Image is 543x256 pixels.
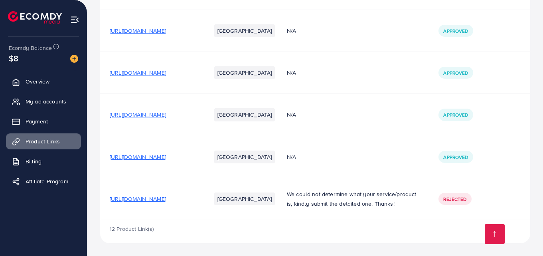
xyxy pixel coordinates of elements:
p: We could not determine what your service/product is, kindly submit the detailed one. Thanks! [287,189,419,208]
iframe: Chat [509,220,537,250]
span: [URL][DOMAIN_NAME] [110,69,166,77]
img: image [70,55,78,63]
span: Approved [443,111,468,118]
a: Payment [6,113,81,129]
span: Billing [26,157,41,165]
span: Overview [26,77,49,85]
li: [GEOGRAPHIC_DATA] [214,192,275,205]
li: [GEOGRAPHIC_DATA] [214,108,275,121]
span: Payment [26,117,48,125]
span: 12 Product Link(s) [110,225,154,233]
a: Affiliate Program [6,173,81,189]
a: My ad accounts [6,93,81,109]
span: [URL][DOMAIN_NAME] [110,27,166,35]
span: Approved [443,28,468,34]
li: [GEOGRAPHIC_DATA] [214,66,275,79]
span: Rejected [443,196,466,202]
img: logo [8,11,62,24]
span: Approved [443,154,468,161]
img: menu [70,15,79,24]
span: N/A [287,27,296,35]
span: Affiliate Program [26,177,68,185]
span: [URL][DOMAIN_NAME] [110,153,166,161]
li: [GEOGRAPHIC_DATA] [214,151,275,163]
span: N/A [287,69,296,77]
a: Billing [6,153,81,169]
span: Product Links [26,137,60,145]
span: N/A [287,111,296,119]
span: Ecomdy Balance [9,44,52,52]
span: $8 [9,52,18,64]
li: [GEOGRAPHIC_DATA] [214,24,275,37]
a: Product Links [6,133,81,149]
span: My ad accounts [26,97,66,105]
a: Overview [6,73,81,89]
span: [URL][DOMAIN_NAME] [110,195,166,203]
span: Approved [443,69,468,76]
span: [URL][DOMAIN_NAME] [110,111,166,119]
span: N/A [287,153,296,161]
